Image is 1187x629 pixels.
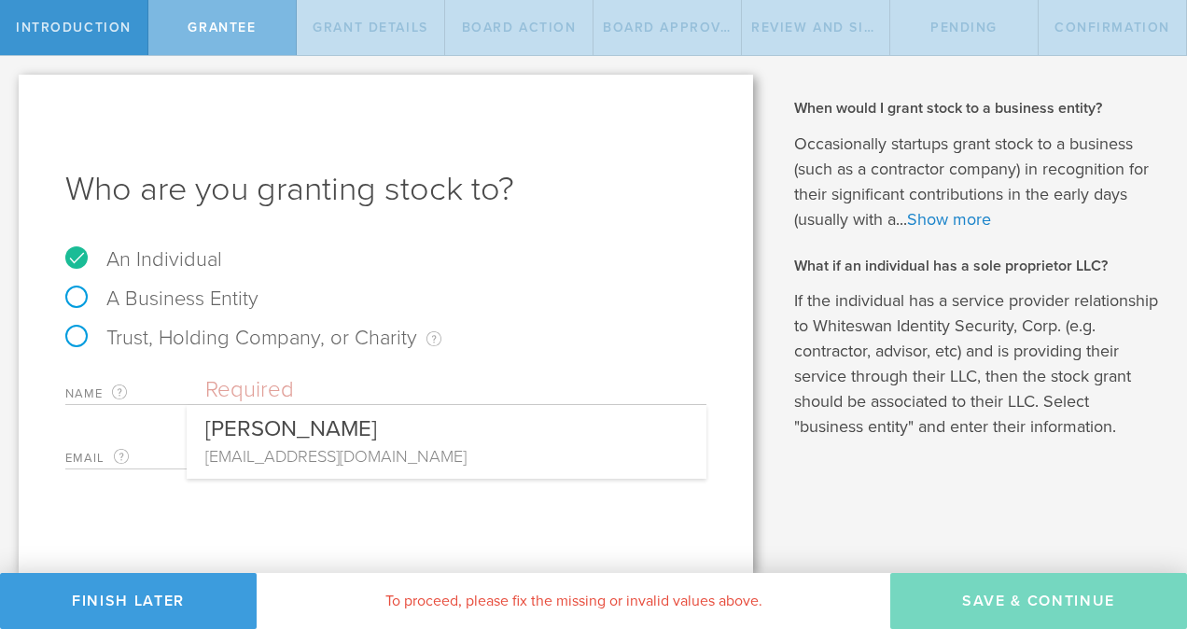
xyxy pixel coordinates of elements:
[205,444,688,468] div: [EMAIL_ADDRESS][DOMAIN_NAME]
[188,20,256,35] span: Grantee
[65,287,258,311] label: A Business Entity
[794,256,1159,276] h2: What if an individual has a sole proprietor LLC?
[65,167,706,212] h1: Who are you granting stock to?
[1054,20,1170,35] span: Confirmation
[930,20,998,35] span: Pending
[794,132,1159,232] p: Occasionally startups grant stock to a business (such as a contractor company) in recognition for...
[65,447,205,468] label: Email
[187,405,706,479] div: [PERSON_NAME] [EMAIL_ADDRESS][DOMAIN_NAME]
[65,383,205,404] label: Name
[890,573,1187,629] button: Save & Continue
[794,288,1159,440] p: If the individual has a service provider relationship to Whiteswan Identity Security, Corp. (e.g....
[603,20,738,35] span: Board Approval
[313,20,428,35] span: Grant Details
[462,20,577,35] span: Board Action
[751,20,886,35] span: Review and Sign
[205,405,688,444] div: [PERSON_NAME]
[16,20,132,35] span: Introduction
[794,98,1159,119] h2: When would I grant stock to a business entity?
[65,247,222,272] label: An Individual
[65,326,441,350] label: Trust, Holding Company, or Charity
[205,376,706,404] input: Required
[257,573,890,629] div: To proceed, please fix the missing or invalid values above.
[907,209,991,230] a: Show more
[1094,483,1187,573] iframe: Chat Widget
